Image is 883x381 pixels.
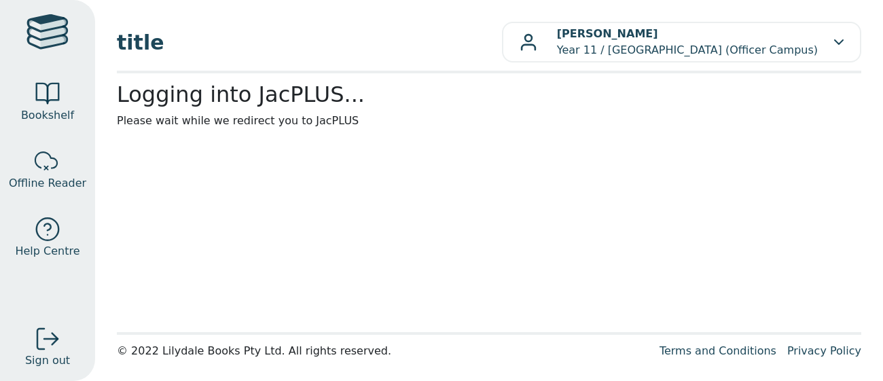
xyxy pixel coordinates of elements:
[117,27,502,58] span: title
[117,113,861,129] p: Please wait while we redirect you to JacPLUS
[660,344,776,357] a: Terms and Conditions
[25,352,70,369] span: Sign out
[117,343,649,359] div: © 2022 Lilydale Books Pty Ltd. All rights reserved.
[15,243,79,259] span: Help Centre
[502,22,861,62] button: [PERSON_NAME]Year 11 / [GEOGRAPHIC_DATA] (Officer Campus)
[557,26,818,58] p: Year 11 / [GEOGRAPHIC_DATA] (Officer Campus)
[557,27,658,40] b: [PERSON_NAME]
[21,107,74,124] span: Bookshelf
[787,344,861,357] a: Privacy Policy
[117,81,861,107] h2: Logging into JacPLUS...
[9,175,86,192] span: Offline Reader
